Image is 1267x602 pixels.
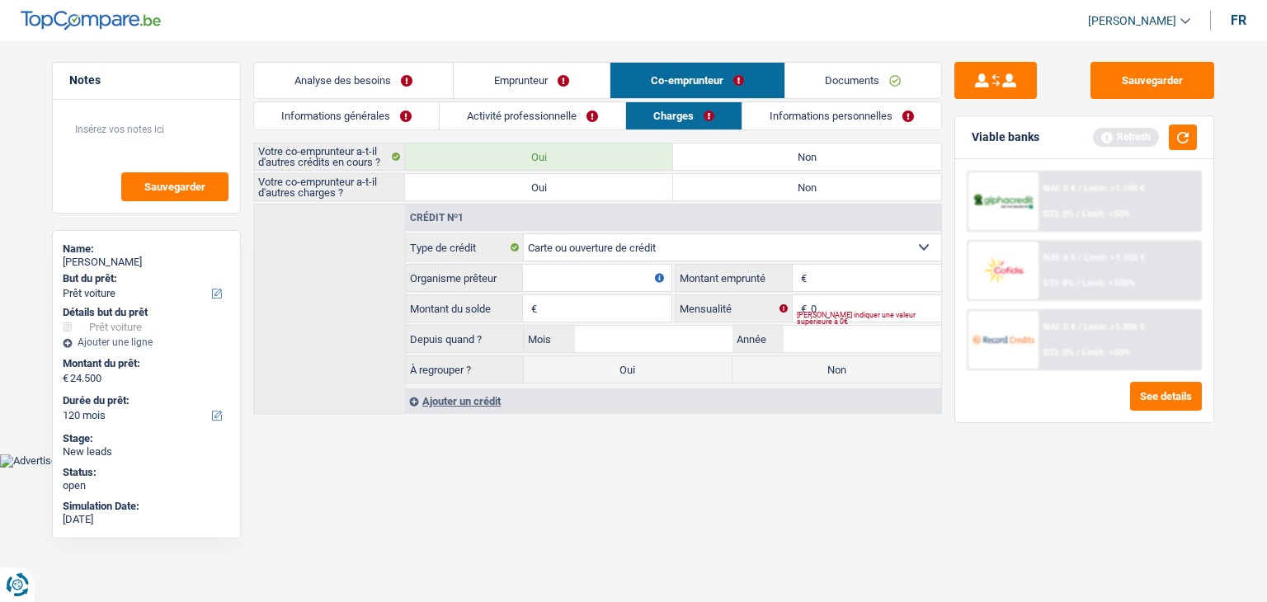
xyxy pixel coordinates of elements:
[254,63,453,98] a: Analyse des besoins
[793,265,811,291] span: €
[732,356,941,383] label: Non
[610,63,784,98] a: Co-emprunteur
[63,272,227,285] label: But du prêt:
[1082,347,1130,358] span: Limit: <60%
[972,130,1039,144] div: Viable banks
[1043,347,1074,358] span: DTI: 0%
[1082,209,1130,219] span: Limit: <50%
[440,102,625,129] a: Activité professionnelle
[1076,209,1080,219] span: /
[973,255,1034,285] img: Cofidis
[793,295,811,322] span: €
[1043,322,1076,332] span: NAI: 0 €
[673,143,941,170] label: Non
[676,265,793,291] label: Montant emprunté
[1084,322,1145,332] span: Limit: >1.506 €
[575,326,732,352] input: MM
[63,256,230,269] div: [PERSON_NAME]
[405,143,673,170] label: Oui
[1075,7,1190,35] a: [PERSON_NAME]
[1231,12,1246,28] div: fr
[254,174,405,200] label: Votre co-emprunteur a-t-il d'autres charges ?
[454,63,610,98] a: Emprunteur
[69,73,224,87] h5: Notes
[406,213,468,223] div: Crédit nº1
[1084,252,1145,263] span: Limit: >1.100 €
[63,432,230,445] div: Stage:
[63,500,230,513] div: Simulation Date:
[406,356,524,383] label: À regrouper ?
[785,63,942,98] a: Documents
[797,315,941,322] div: [PERSON_NAME] indiquer une valeur supérieure à 0€
[406,234,524,261] label: Type de crédit
[742,102,941,129] a: Informations personnelles
[1076,278,1080,289] span: /
[1043,209,1074,219] span: DTI: 0%
[732,326,784,352] label: Année
[1088,14,1176,28] span: [PERSON_NAME]
[63,357,227,370] label: Montant du prêt:
[626,102,742,129] a: Charges
[63,394,227,407] label: Durée du prêt:
[973,324,1034,355] img: Record Credits
[63,466,230,479] div: Status:
[405,388,941,413] div: Ajouter un crédit
[523,295,541,322] span: €
[524,356,732,383] label: Oui
[973,192,1034,211] img: AlphaCredit
[63,445,230,459] div: New leads
[144,181,205,192] span: Sauvegarder
[63,513,230,526] div: [DATE]
[1078,322,1081,332] span: /
[121,172,228,201] button: Sauvegarder
[1093,128,1159,146] div: Refresh
[524,326,575,352] label: Mois
[1084,183,1145,194] span: Limit: >1.150 €
[63,479,230,492] div: open
[1043,278,1074,289] span: DTI: 0%
[1043,183,1076,194] span: NAI: 0 €
[63,242,230,256] div: Name:
[1043,252,1076,263] span: NAI: 0 €
[676,295,793,322] label: Mensualité
[1082,278,1135,289] span: Limit: <100%
[254,102,439,129] a: Informations générales
[673,174,941,200] label: Non
[1078,183,1081,194] span: /
[1076,347,1080,358] span: /
[63,306,230,319] div: Détails but du prêt
[254,143,405,170] label: Votre co-emprunteur a-t-il d'autres crédits en cours ?
[405,174,673,200] label: Oui
[21,11,161,31] img: TopCompare Logo
[406,265,523,291] label: Organisme prêteur
[1090,62,1214,99] button: Sauvegarder
[1078,252,1081,263] span: /
[784,326,941,352] input: AAAA
[63,372,68,385] span: €
[63,336,230,348] div: Ajouter une ligne
[406,326,524,352] label: Depuis quand ?
[406,295,523,322] label: Montant du solde
[1130,382,1202,411] button: See details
